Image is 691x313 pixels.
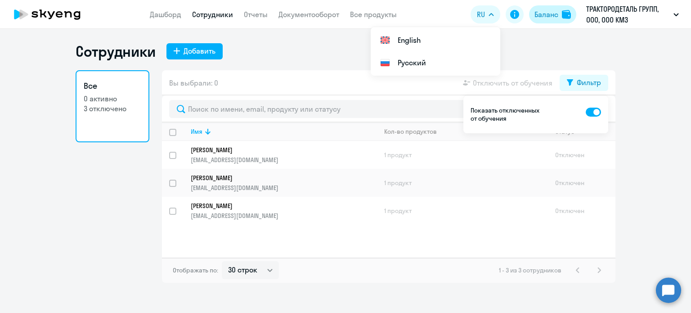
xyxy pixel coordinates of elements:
[477,9,485,20] span: RU
[471,106,542,122] p: Показать отключенных от обучения
[548,169,615,197] td: Отключен
[555,127,615,136] div: Статус
[191,212,377,220] p: [EMAIL_ADDRESS][DOMAIN_NAME]
[371,27,500,76] ul: RU
[582,4,683,25] button: ТРАКТОРОДЕТАЛЬ ГРУПП, ООО, ООО КМЗ
[173,266,218,274] span: Отображать по:
[191,146,364,154] p: [PERSON_NAME]
[384,127,437,136] div: Кол-во продуктов
[278,10,339,19] a: Документооборот
[380,35,390,45] img: English
[191,174,364,182] p: [PERSON_NAME]
[377,169,548,197] td: 1 продукт
[191,202,377,220] a: [PERSON_NAME][EMAIL_ADDRESS][DOMAIN_NAME]
[150,10,181,19] a: Дашборд
[548,141,615,169] td: Отключен
[529,5,576,23] button: Балансbalance
[84,94,141,104] p: 0 активно
[191,146,377,164] a: [PERSON_NAME][EMAIL_ADDRESS][DOMAIN_NAME]
[499,266,561,274] span: 1 - 3 из 3 сотрудников
[244,10,268,19] a: Отчеты
[191,127,202,136] div: Имя
[191,184,377,192] p: [EMAIL_ADDRESS][DOMAIN_NAME]
[166,43,223,59] button: Добавить
[192,10,233,19] a: Сотрудники
[384,127,547,136] div: Кол-во продуктов
[577,77,601,88] div: Фильтр
[169,77,218,88] span: Вы выбрали: 0
[562,10,571,19] img: balance
[350,10,397,19] a: Все продукты
[586,4,670,25] p: ТРАКТОРОДЕТАЛЬ ГРУПП, ООО, ООО КМЗ
[76,70,149,142] a: Все0 активно3 отключено
[76,42,156,60] h1: Сотрудники
[191,127,377,136] div: Имя
[471,5,500,23] button: RU
[191,174,377,192] a: [PERSON_NAME][EMAIL_ADDRESS][DOMAIN_NAME]
[377,197,548,225] td: 1 продукт
[191,156,377,164] p: [EMAIL_ADDRESS][DOMAIN_NAME]
[184,45,215,56] div: Добавить
[534,9,558,20] div: Баланс
[84,104,141,113] p: 3 отключено
[191,202,364,210] p: [PERSON_NAME]
[84,80,141,92] h3: Все
[548,197,615,225] td: Отключен
[169,100,608,118] input: Поиск по имени, email, продукту или статусу
[377,141,548,169] td: 1 продукт
[560,75,608,91] button: Фильтр
[380,57,390,68] img: Русский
